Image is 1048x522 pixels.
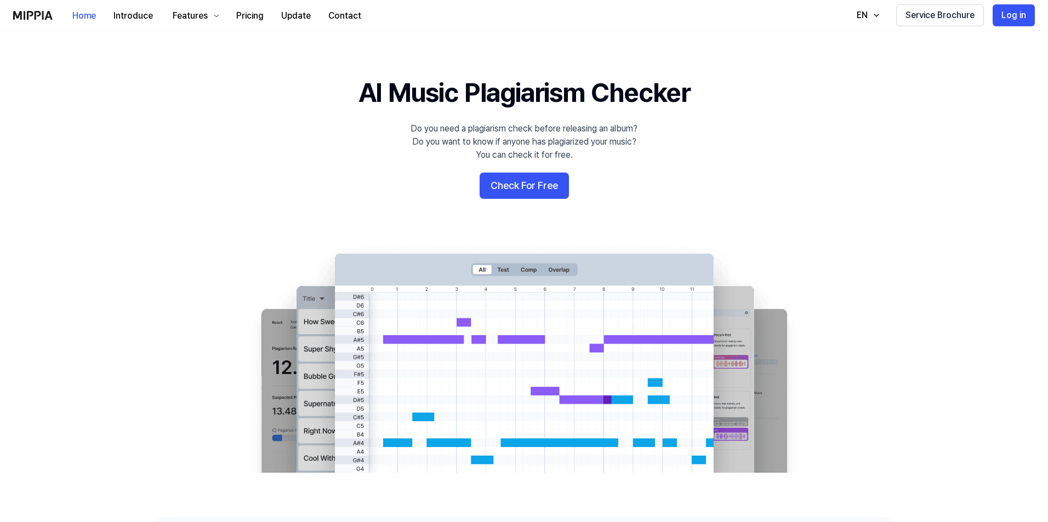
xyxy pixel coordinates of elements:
[162,5,227,27] button: Features
[855,9,870,22] div: EN
[480,173,569,199] button: Check For Free
[170,9,210,22] div: Features
[272,1,320,31] a: Update
[993,4,1035,26] button: Log in
[896,4,984,26] button: Service Brochure
[64,1,105,31] a: Home
[64,5,105,27] button: Home
[272,5,320,27] button: Update
[239,243,809,473] img: main Image
[320,5,370,27] button: Contact
[358,74,690,111] h1: AI Music Plagiarism Checker
[411,122,637,162] div: Do you need a plagiarism check before releasing an album? Do you want to know if anyone has plagi...
[846,4,887,26] button: EN
[105,5,162,27] button: Introduce
[13,11,53,20] img: logo
[227,5,272,27] button: Pricing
